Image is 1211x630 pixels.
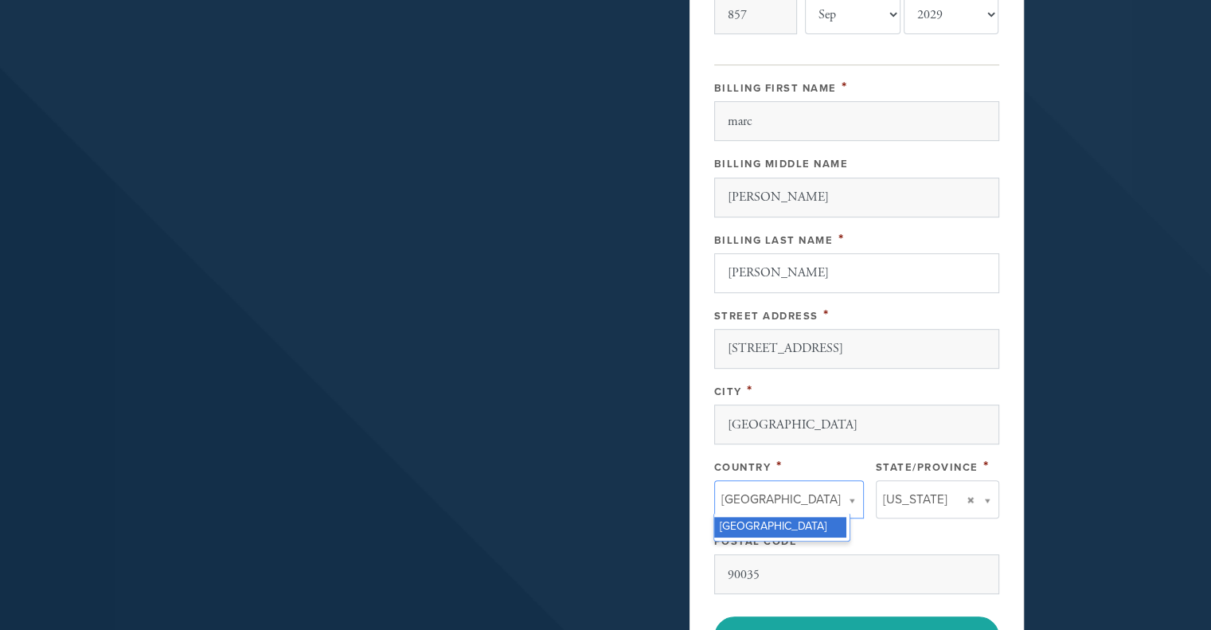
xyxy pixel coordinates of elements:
[714,234,834,247] label: Billing Last Name
[776,457,783,475] span: This field is required.
[714,385,742,398] label: City
[714,310,818,323] label: Street Address
[876,480,999,518] a: [US_STATE]
[747,382,753,399] span: This field is required.
[714,517,846,538] div: [GEOGRAPHIC_DATA]
[714,535,798,548] label: Postal Code
[838,230,845,248] span: This field is required.
[714,158,849,170] label: Billing Middle Name
[842,78,848,96] span: This field is required.
[876,461,979,474] label: State/Province
[714,461,772,474] label: Country
[823,306,830,323] span: This field is required.
[714,82,837,95] label: Billing First Name
[983,457,990,475] span: This field is required.
[721,489,841,510] span: [GEOGRAPHIC_DATA]
[883,489,947,510] span: [US_STATE]
[714,480,864,518] a: [GEOGRAPHIC_DATA]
